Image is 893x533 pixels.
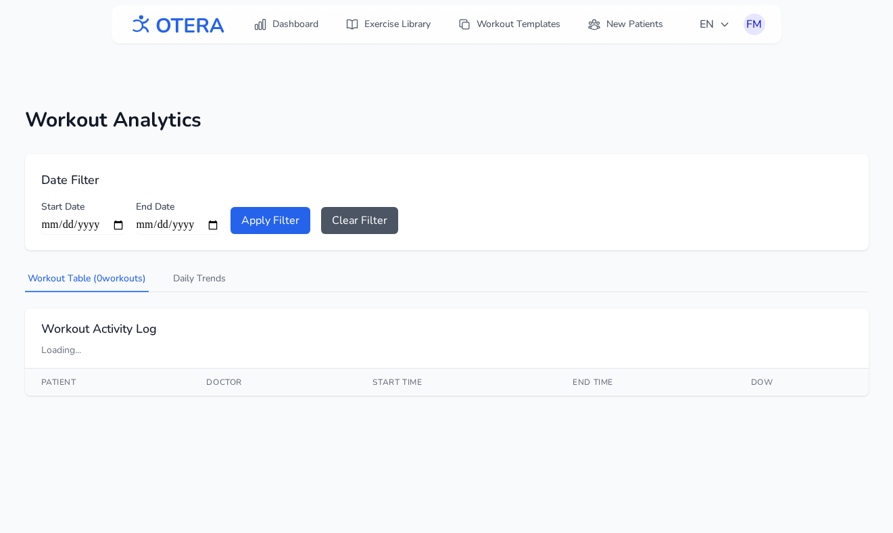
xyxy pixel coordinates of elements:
[190,369,356,396] th: Doctor
[579,12,671,37] a: New Patients
[337,12,439,37] a: Exercise Library
[136,200,220,214] label: End Date
[170,266,228,292] button: Daily Trends
[735,369,869,396] th: DOW
[231,207,310,234] button: Apply Filter
[41,344,852,357] div: Loading...
[41,200,125,214] label: Start Date
[556,369,735,396] th: End Time
[25,266,149,292] button: Workout Table (0workouts)
[25,369,191,396] th: Patient
[41,170,852,189] h2: Date Filter
[245,12,327,37] a: Dashboard
[356,369,556,396] th: Start Time
[25,108,869,133] h1: Workout Analytics
[41,319,852,338] h2: Workout Activity Log
[692,11,738,38] button: EN
[450,12,569,37] a: Workout Templates
[744,14,765,35] button: FM
[128,9,225,40] img: OTERA logo
[321,207,398,234] button: Clear Filter
[700,16,730,32] span: EN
